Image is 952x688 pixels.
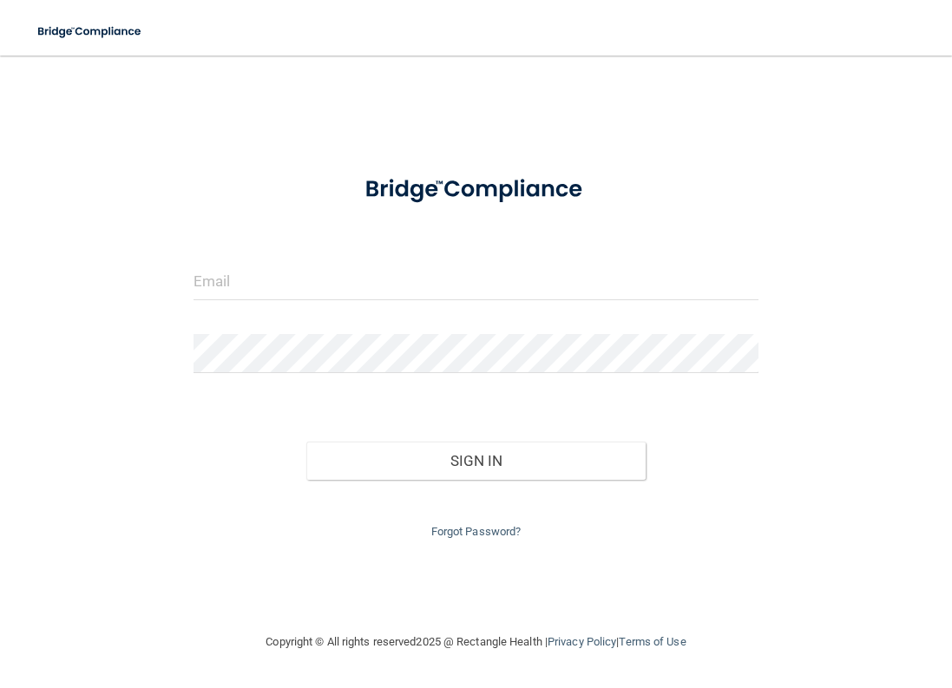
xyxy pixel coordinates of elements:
div: Copyright © All rights reserved 2025 @ Rectangle Health | | [160,614,793,670]
a: Privacy Policy [548,635,616,648]
img: bridge_compliance_login_screen.278c3ca4.svg [341,160,610,220]
a: Forgot Password? [431,525,522,538]
img: bridge_compliance_login_screen.278c3ca4.svg [26,14,154,49]
button: Sign In [306,442,646,480]
a: Terms of Use [619,635,686,648]
input: Email [194,261,758,300]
